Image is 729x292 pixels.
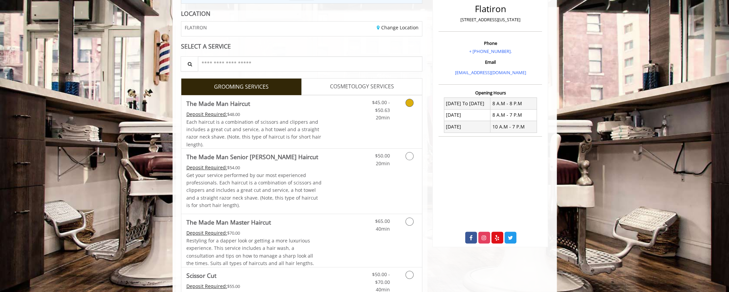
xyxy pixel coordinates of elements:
[375,114,390,121] span: 20min
[372,271,390,285] span: $50.00 - $70.00
[185,25,207,30] span: FLATIRON
[186,152,318,162] b: The Made Man Senior [PERSON_NAME] Haircut
[375,160,390,167] span: 20min
[444,109,490,121] td: [DATE]
[186,229,322,237] div: $70.00
[186,283,227,289] span: This service needs some Advance to be paid before we block your appointment
[181,9,210,18] b: LOCATION
[490,121,537,133] td: 10 A.M - 7 P.M
[444,121,490,133] td: [DATE]
[181,56,198,71] button: Service Search
[440,41,540,46] h3: Phone
[375,152,390,159] span: $50.00
[186,172,322,209] p: Get your service performed by our most experienced professionals. Each haircut is a combination o...
[375,226,390,232] span: 40min
[469,48,512,54] a: + [PHONE_NUMBER].
[186,237,314,266] span: Restyling for a dapper look or getting a more luxurious experience. This service includes a hair ...
[438,90,542,95] h3: Opening Hours
[186,99,250,108] b: The Made Man Haircut
[377,24,419,31] a: Change Location
[186,271,216,280] b: Scissor Cut
[186,164,322,171] div: $54.00
[186,119,321,148] span: Each haircut is a combination of scissors and clippers and includes a great cut and service, a ho...
[440,16,540,23] p: [STREET_ADDRESS][US_STATE]
[372,99,390,113] span: $45.00 - $50.63
[214,83,269,91] span: GROOMING SERVICES
[186,217,271,227] b: The Made Man Master Haircut
[181,43,423,50] div: SELECT A SERVICE
[186,230,227,236] span: This service needs some Advance to be paid before we block your appointment
[490,109,537,121] td: 8 A.M - 7 P.M
[440,4,540,14] h2: Flatiron
[186,111,227,117] span: This service needs some Advance to be paid before we block your appointment
[330,82,394,91] span: COSMETOLOGY SERVICES
[490,98,537,109] td: 8 A.M - 8 P.M
[375,218,390,224] span: $65.00
[455,69,526,76] a: [EMAIL_ADDRESS][DOMAIN_NAME]
[440,60,540,64] h3: Email
[444,98,490,109] td: [DATE] To [DATE]
[186,111,322,118] div: $48.00
[186,164,227,171] span: This service needs some Advance to be paid before we block your appointment
[186,283,322,290] div: $55.00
